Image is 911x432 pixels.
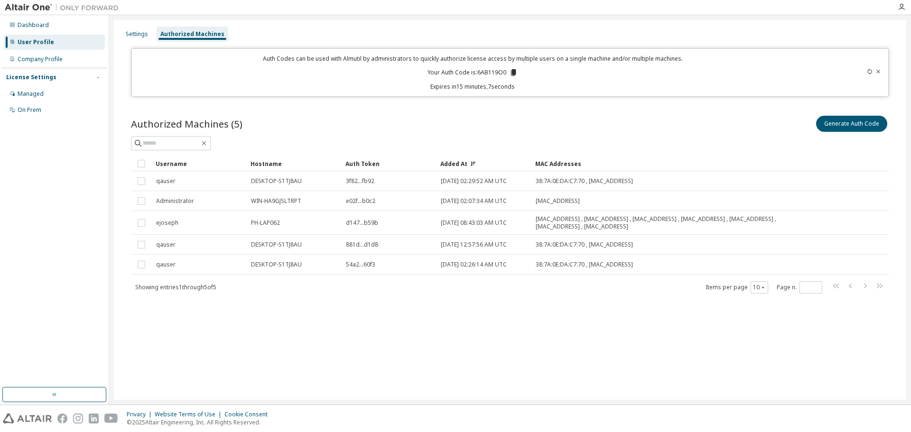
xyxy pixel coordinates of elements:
div: Website Terms of Use [155,411,224,418]
div: On Prem [18,106,41,114]
span: PH-LAP062 [251,219,280,227]
button: Generate Auth Code [816,116,887,132]
span: [DATE] 02:26:14 AM UTC [441,261,507,268]
span: 3f82...fb92 [346,177,374,185]
span: 54a2...60f3 [346,261,375,268]
div: User Profile [18,38,54,46]
span: 38:7A:0E:DA:C7:70 , [MAC_ADDRESS] [536,261,633,268]
img: instagram.svg [73,414,83,423]
div: Username [156,156,243,171]
img: facebook.svg [57,414,67,423]
span: 38:7A:0E:DA:C7:70 , [MAC_ADDRESS] [536,241,633,248]
span: [DATE] 12:57:56 AM UTC [441,241,507,248]
button: 10 [753,284,766,291]
div: MAC Addresses [535,156,790,171]
div: Auth Token [345,156,433,171]
span: Items per page [706,281,768,294]
img: linkedin.svg [89,414,99,423]
span: DESKTOP-S1TJ8AU [251,261,302,268]
span: DESKTOP-S1TJ8AU [251,177,302,185]
span: qauser [156,241,176,248]
p: Expires in 15 minutes, 7 seconds [138,83,809,91]
div: Cookie Consent [224,411,273,418]
span: DESKTOP-S1TJ8AU [251,241,302,248]
span: [MAC_ADDRESS] [536,197,580,205]
div: Managed [18,90,44,98]
span: e02f...b0c2 [346,197,375,205]
div: Hostname [251,156,338,171]
span: Page n. [777,281,822,294]
span: 38:7A:0E:DA:C7:70 , [MAC_ADDRESS] [536,177,633,185]
span: Showing entries 1 through 5 of 5 [135,283,216,291]
span: Authorized Machines (5) [131,117,242,130]
img: youtube.svg [104,414,118,423]
span: qauser [156,261,176,268]
div: Settings [126,30,148,38]
div: Authorized Machines [160,30,224,38]
div: License Settings [6,74,56,81]
span: WIN-HA9GJSLTRPT [251,197,301,205]
div: Company Profile [18,55,63,63]
p: © 2025 Altair Engineering, Inc. All Rights Reserved. [127,418,273,426]
span: qauser [156,177,176,185]
span: Administrator [156,197,194,205]
img: Altair One [5,3,123,12]
span: ejoseph [156,219,178,227]
p: Your Auth Code is: 6AB119O0 [428,68,518,77]
span: [DATE] 02:07:34 AM UTC [441,197,507,205]
span: 881d...d1d8 [346,241,378,248]
span: d147...b59b [346,219,378,227]
p: Auth Codes can be used with Almutil by administrators to quickly authorize license access by mult... [138,55,809,63]
img: altair_logo.svg [3,414,52,423]
span: [DATE] 02:29:52 AM UTC [441,177,507,185]
div: Privacy [127,411,155,418]
span: [MAC_ADDRESS] , [MAC_ADDRESS] , [MAC_ADDRESS] , [MAC_ADDRESS] , [MAC_ADDRESS] , [MAC_ADDRESS] , [... [536,215,789,230]
span: [DATE] 08:43:03 AM UTC [441,219,507,227]
div: Added At [440,156,528,171]
div: Dashboard [18,21,49,29]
